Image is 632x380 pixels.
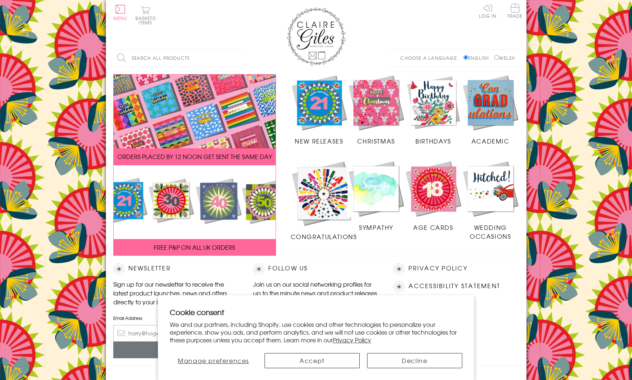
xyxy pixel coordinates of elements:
h2: Cookie consent [170,307,462,317]
a: Wedding Occasions [462,160,519,241]
span: Academic [472,137,510,145]
span: Sympathy [359,223,393,232]
button: Basket0 items [135,6,156,25]
span: Age Cards [413,223,453,232]
input: Welsh [494,55,499,60]
span: New Releases [295,137,343,145]
button: Manage preferences [170,353,257,368]
p: We and our partners, including Shopify, use cookies and other technologies to personalize your ex... [170,321,462,343]
input: Search all products [113,50,242,66]
input: Subscribe [113,342,239,358]
span: 0 items [139,15,156,26]
a: Birthdays [405,74,462,146]
label: Welsh [494,55,515,61]
a: Accessibility Statement [408,281,500,291]
a: New Releases [291,74,348,146]
button: Decline [367,353,462,368]
a: Trade [507,4,523,20]
label: English [463,55,493,61]
a: Christmas [348,74,405,146]
span: Christmas [357,137,395,145]
h2: Follow Us [253,263,379,274]
label: Email Address [113,315,239,321]
a: Academic [462,74,519,146]
span: ORDERS PLACED BY 12 NOON GET SENT THE SAME DAY [117,152,272,161]
button: Accept [265,353,360,368]
input: Search [235,50,242,66]
span: FREE P&P ON ALL UK ORDERS [154,243,235,252]
input: English [463,55,468,60]
p: Join us on our social networking profiles for up to the minute news and product releases the mome... [253,280,379,306]
p: Choose a language: [400,55,462,61]
a: Age Cards [405,160,462,232]
p: Sign up for our newsletter to receive the latest product launches, news and offers directly to yo... [113,280,239,306]
button: Menu [113,5,128,20]
span: Wedding Occasions [470,223,511,241]
input: harry@hogwarts.edu [113,325,239,342]
h2: Newsletter [113,263,239,274]
span: Congratulations [291,232,357,241]
img: Claire Giles Greetings Cards [287,7,346,66]
a: Privacy Policy [408,263,467,273]
a: Privacy Policy [333,335,371,344]
a: Congratulations [291,160,357,241]
span: Menu [113,15,128,21]
span: Trade [507,4,523,18]
span: Birthdays [415,137,451,145]
span: Manage preferences [178,356,249,365]
a: Sympathy [348,160,405,232]
a: Log In [479,4,497,18]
